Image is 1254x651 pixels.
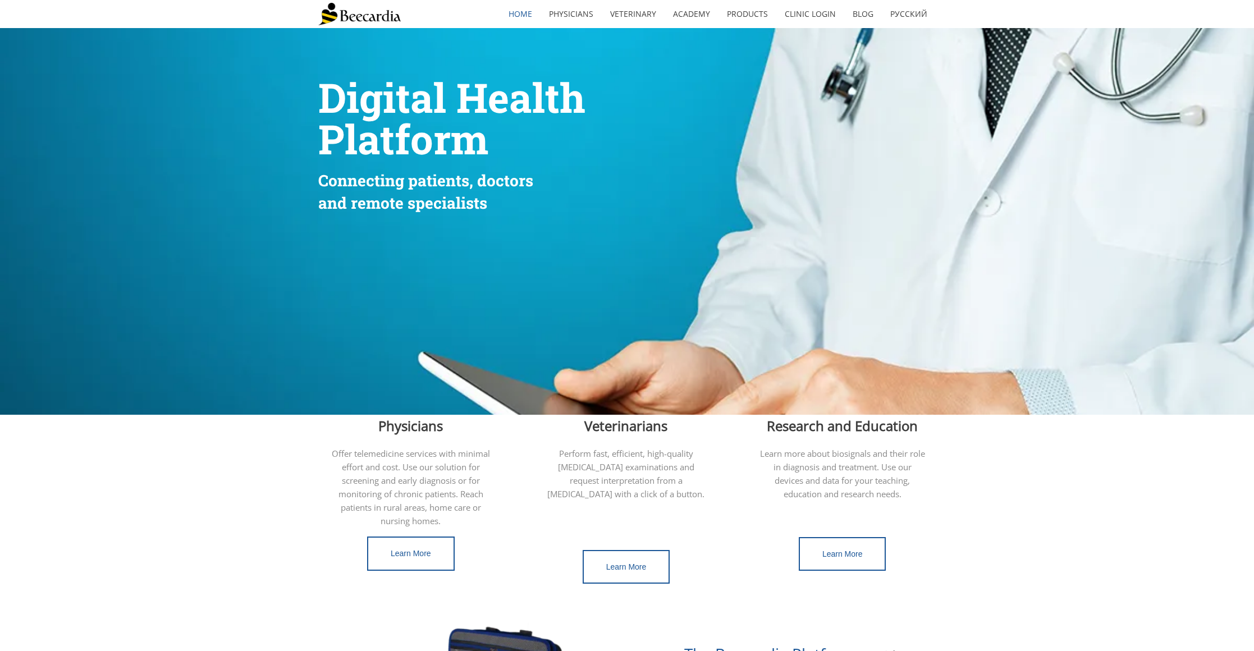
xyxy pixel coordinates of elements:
span: Physicians [378,416,443,435]
span: Platform [318,112,488,166]
a: Learn More [583,550,670,584]
img: Beecardia [318,3,401,25]
a: Veterinary [602,1,665,27]
a: Academy [665,1,718,27]
span: Learn More [391,549,431,558]
span: Learn More [606,562,647,571]
a: home [500,1,541,27]
a: Learn More [799,537,886,571]
span: Research and Education [767,416,918,435]
a: Blog [844,1,882,27]
a: Clinic Login [776,1,844,27]
span: and remote specialists [318,192,487,213]
a: Learn More [367,537,455,571]
span: Veterinarians [584,416,667,435]
a: Physicians [541,1,602,27]
span: Connecting patients, doctors [318,170,533,191]
a: Products [718,1,776,27]
span: Digital Health [318,71,585,124]
span: Learn more about biosignals and their role in diagnosis and treatment. Use our devices and data f... [760,448,925,499]
span: Learn More [822,549,863,558]
span: Offer telemedicine services with minimal effort and cost. Use our solution for screening and earl... [332,448,490,526]
a: Русский [882,1,936,27]
span: Perform fast, efficient, high-quality [MEDICAL_DATA] examinations and request interpretation from... [547,448,704,499]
